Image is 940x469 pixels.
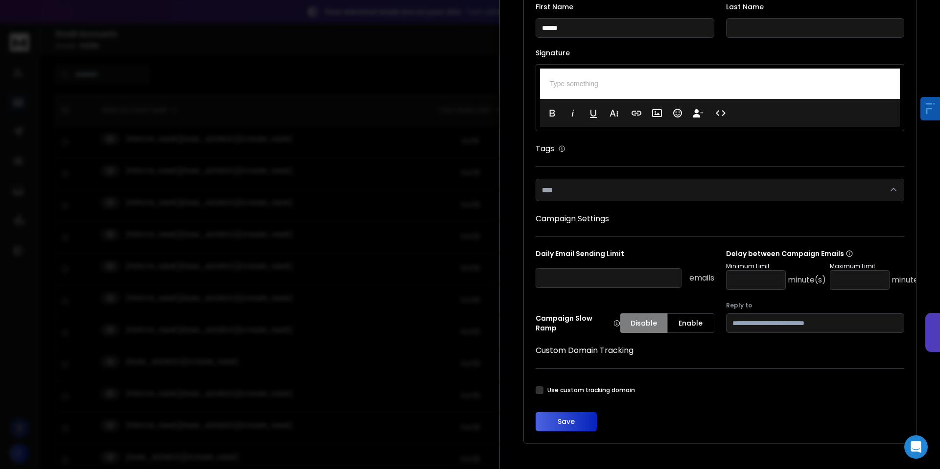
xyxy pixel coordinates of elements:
label: Signature [536,49,904,56]
h1: Custom Domain Tracking [536,345,904,356]
button: Emoticons [668,103,687,123]
button: Underline (⌘U) [584,103,603,123]
h1: Tags [536,143,554,155]
button: Insert Unsubscribe Link [689,103,707,123]
h1: Campaign Settings [536,213,904,225]
button: Code View [711,103,730,123]
button: Insert Link (⌘K) [627,103,646,123]
button: Bold (⌘B) [543,103,562,123]
label: Last Name [726,3,905,10]
label: Reply to [726,302,905,309]
p: Daily Email Sending Limit [536,249,714,262]
button: Enable [667,313,714,333]
p: minute(s) [788,274,826,286]
div: Open Intercom Messenger [904,435,928,459]
p: Maximum Limit [830,262,930,270]
button: Insert Image (⌘P) [648,103,666,123]
label: Use custom tracking domain [547,386,635,394]
label: First Name [536,3,714,10]
button: More Text [605,103,623,123]
p: Delay between Campaign Emails [726,249,930,258]
p: minute(s) [892,274,930,286]
p: Campaign Slow Ramp [536,313,620,333]
p: emails [689,272,714,284]
button: Disable [620,313,667,333]
button: Italic (⌘I) [564,103,582,123]
p: Minimum Limit [726,262,826,270]
button: Save [536,412,597,431]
